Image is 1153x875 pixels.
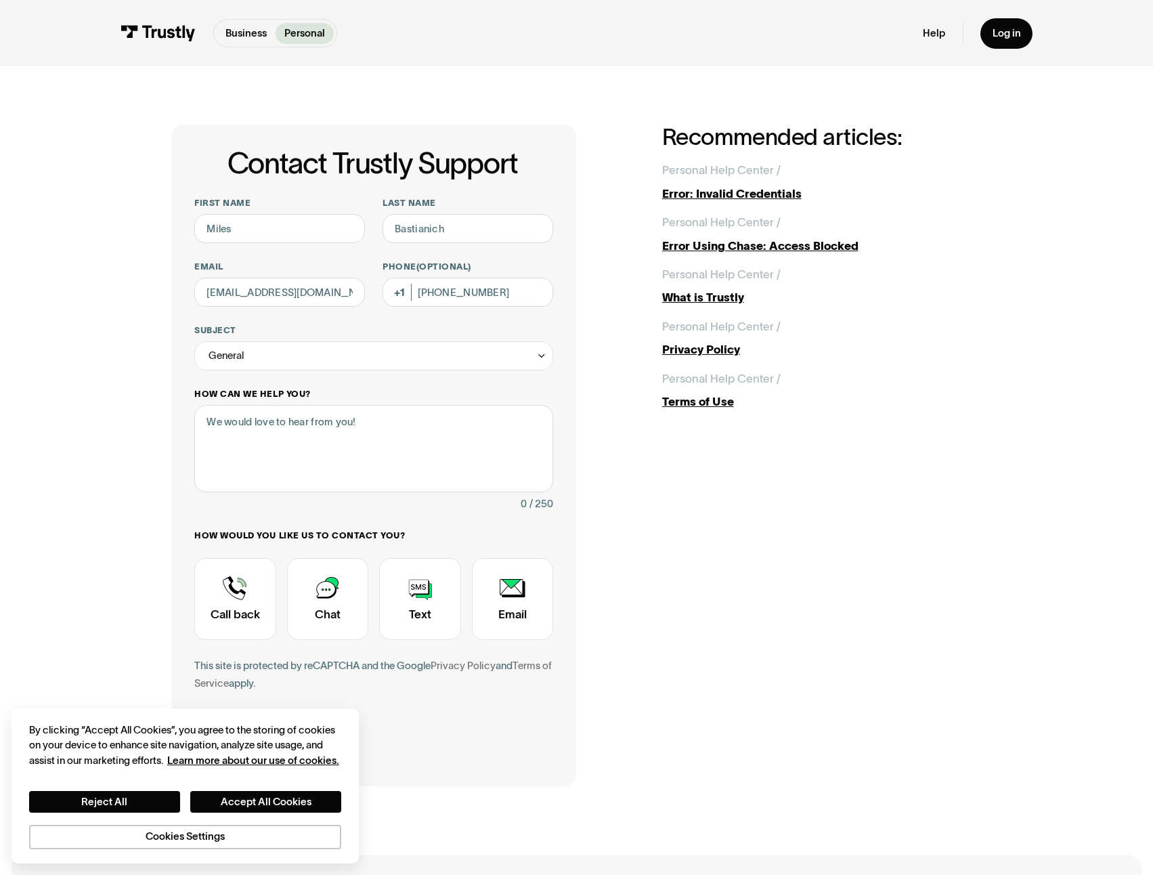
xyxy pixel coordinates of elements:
div: By clicking “Accept All Cookies”, you agree to the storing of cookies on your device to enhance s... [29,723,342,768]
div: Personal Help Center / [662,213,781,231]
div: Terms of Use [662,393,982,410]
a: Personal Help Center /Error Using Chase: Access Blocked [662,213,982,254]
div: Error: Invalid Credentials [662,185,982,202]
h1: Contact Trustly Support [192,148,553,179]
button: Reject All [29,791,180,813]
div: What is Trustly [662,289,982,306]
label: First name [194,197,365,209]
div: General [209,347,244,364]
div: This site is protected by reCAPTCHA and the Google and apply. [194,657,553,691]
div: / 250 [529,495,553,513]
span: (Optional) [416,261,471,272]
button: Accept All Cookies [190,791,341,813]
div: Personal Help Center / [662,370,781,387]
label: Phone [383,261,553,272]
h2: Recommended articles: [662,125,982,150]
input: (555) 555-5555 [383,278,553,307]
label: Last name [383,197,553,209]
p: Personal [284,26,325,41]
div: Privacy Policy [662,341,982,358]
a: More information about your privacy, opens in a new tab [167,754,339,766]
input: Howard [383,214,553,243]
div: Log in [993,26,1021,39]
div: Privacy [29,723,342,849]
input: alex@mail.com [194,278,365,307]
a: Help [923,26,945,39]
a: Personal Help Center /Privacy Policy [662,318,982,358]
div: General [194,341,553,370]
div: Personal Help Center / [662,318,781,335]
div: Error Using Chase: Access Blocked [662,237,982,255]
div: 0 [521,495,527,513]
a: Personal [276,23,334,44]
label: Email [194,261,365,272]
label: Subject [194,324,553,336]
a: Personal Help Center /Terms of Use [662,370,982,410]
button: Cookies Settings [29,825,342,849]
div: Cookie banner [12,708,359,863]
div: Personal Help Center / [662,265,781,283]
form: Contact Trustly Support [194,197,553,763]
a: Privacy Policy [431,660,496,671]
label: How would you like us to contact you? [194,530,553,541]
a: Log in [980,18,1032,49]
a: Personal Help Center /Error: Invalid Credentials [662,161,982,202]
img: Trustly Logo [121,25,196,41]
a: Personal Help Center /What is Trustly [662,265,982,306]
label: How can we help you? [194,388,553,400]
p: Business [225,26,267,41]
div: Personal Help Center / [662,161,781,179]
a: Business [217,23,276,44]
input: Alex [194,214,365,243]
